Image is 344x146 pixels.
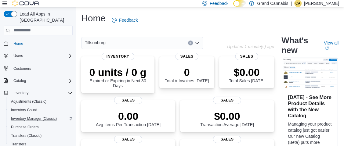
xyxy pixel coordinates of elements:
[6,123,75,131] button: Purchase Orders
[281,36,317,55] h2: What's new
[11,108,37,112] span: Inventory Count
[9,106,73,114] span: Inventory Count
[9,115,59,122] a: Inventory Manager (Classic)
[85,39,106,46] span: Tillsonburg
[13,78,26,83] span: Catalog
[195,41,200,45] button: Open list of options
[9,123,41,131] a: Purchase Orders
[109,14,140,26] a: Feedback
[11,89,73,97] span: Inventory
[6,106,75,114] button: Inventory Count
[11,65,34,72] a: Customers
[9,98,73,105] span: Adjustments (Classic)
[11,40,73,47] span: Home
[1,52,75,60] button: Users
[11,40,26,47] a: Home
[114,97,142,104] span: Sales
[9,115,73,122] span: Inventory Manager (Classic)
[102,53,134,60] span: Inventory
[86,66,150,88] div: Expired or Expiring in Next 30 Days
[200,110,254,122] p: $0.00
[11,52,25,59] button: Users
[233,0,246,7] input: Dark Mode
[11,133,42,138] span: Transfers (Classic)
[81,12,106,24] h1: Home
[17,11,73,23] span: Load All Apps in [GEOGRAPHIC_DATA]
[188,41,193,45] button: Clear input
[165,66,209,78] p: 0
[13,41,23,46] span: Home
[1,39,75,48] button: Home
[119,17,138,23] span: Feedback
[1,77,75,85] button: Catalog
[11,64,73,72] span: Customers
[288,94,333,119] h3: [DATE] - See More Product Details with the New Catalog
[11,116,57,121] span: Inventory Manager (Classic)
[229,66,264,78] p: $0.00
[9,123,73,131] span: Purchase Orders
[210,0,228,6] span: Feedback
[9,132,44,139] a: Transfers (Classic)
[165,66,209,83] div: Total # Invoices [DATE]
[200,110,254,127] div: Transaction Average [DATE]
[6,131,75,140] button: Transfers (Classic)
[324,41,339,50] a: View allExternal link
[96,110,161,122] p: 0.00
[96,110,161,127] div: Avg Items Per Transaction [DATE]
[176,53,198,60] span: Sales
[11,77,73,84] span: Catalog
[325,46,329,50] svg: External link
[6,114,75,123] button: Inventory Manager (Classic)
[12,0,40,6] img: Cova
[227,44,274,49] p: Updated 1 minute(s) ago
[213,136,241,143] span: Sales
[213,97,241,104] span: Sales
[235,53,258,60] span: Sales
[114,136,142,143] span: Sales
[13,53,23,58] span: Users
[13,66,31,71] span: Customers
[9,106,39,114] a: Inventory Count
[1,89,75,97] button: Inventory
[11,77,28,84] button: Catalog
[229,66,264,83] div: Total Sales [DATE]
[86,66,150,78] p: 0 units / 0 g
[13,91,28,95] span: Inventory
[9,132,73,139] span: Transfers (Classic)
[11,52,73,59] span: Users
[1,64,75,73] button: Customers
[11,99,46,104] span: Adjustments (Classic)
[11,125,39,130] span: Purchase Orders
[9,98,49,105] a: Adjustments (Classic)
[6,97,75,106] button: Adjustments (Classic)
[11,89,31,97] button: Inventory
